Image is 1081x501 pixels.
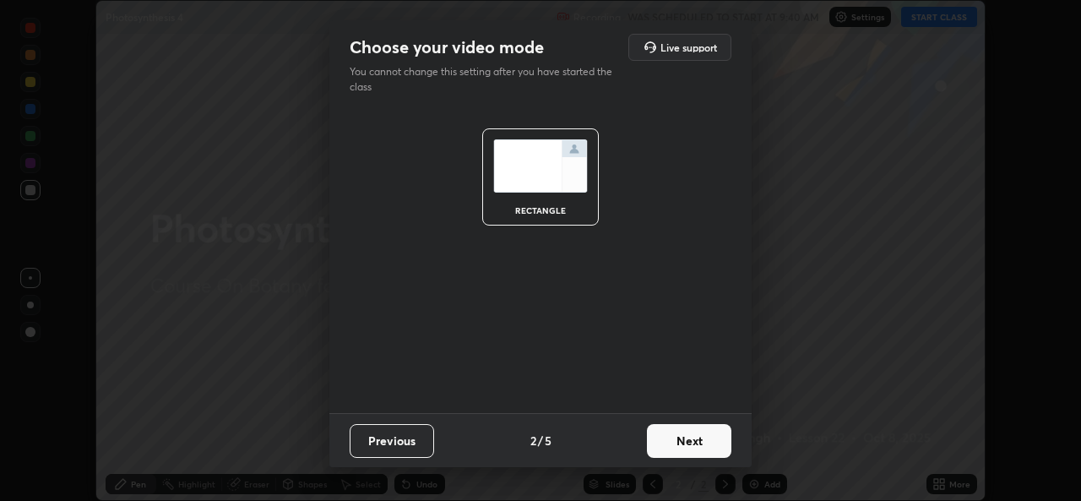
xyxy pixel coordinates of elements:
[350,36,544,58] h2: Choose your video mode
[507,206,574,215] div: rectangle
[350,64,623,95] p: You cannot change this setting after you have started the class
[660,42,717,52] h5: Live support
[350,424,434,458] button: Previous
[545,432,551,449] h4: 5
[647,424,731,458] button: Next
[538,432,543,449] h4: /
[530,432,536,449] h4: 2
[493,139,588,193] img: normalScreenIcon.ae25ed63.svg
